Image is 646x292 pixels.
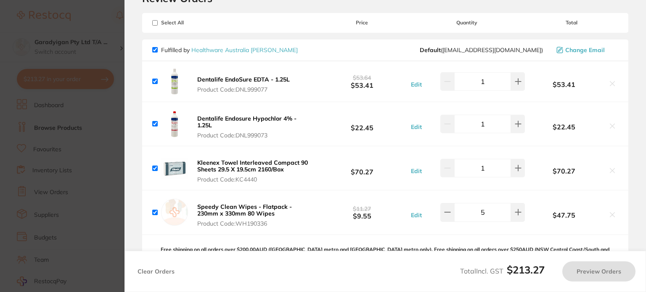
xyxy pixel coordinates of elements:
[161,247,618,271] p: Free shipping on all orders over $200.00AUD ([GEOGRAPHIC_DATA] metro and [GEOGRAPHIC_DATA] metro ...
[408,20,525,26] span: Quantity
[408,81,424,88] button: Edit
[525,211,603,219] b: $47.75
[315,205,409,220] b: $9.55
[197,176,313,183] span: Product Code: KC4440
[195,203,315,227] button: Speedy Clean Wipes - Flatpack - 230mm x 330mm 80 Wipes Product Code:WH190336
[315,116,409,132] b: $22.45
[315,160,409,176] b: $70.27
[554,46,618,54] button: Change Email
[195,159,315,183] button: Kleenex Towel Interleaved Compact 90 Sheets 29.5 X 19.5cm 2160/Box Product Code:KC4440
[197,86,290,93] span: Product Code: DNL999077
[197,203,292,217] b: Speedy Clean Wipes - Flatpack - 230mm x 330mm 80 Wipes
[152,20,236,26] span: Select All
[525,81,603,88] b: $53.41
[562,261,635,281] button: Preview Orders
[161,47,298,53] p: Fulfilled by
[525,167,603,175] b: $70.27
[191,46,298,54] a: Healthware Australia [PERSON_NAME]
[195,115,315,139] button: Dentalife Endosure Hypochlor 4% - 1.25L Product Code:DNL999073
[460,267,545,275] span: Total Incl. GST
[525,20,618,26] span: Total
[353,74,371,82] span: $53.64
[315,20,409,26] span: Price
[197,115,297,129] b: Dentalife Endosure Hypochlor 4% - 1.25L
[420,47,543,53] span: info@healthwareaustralia.com.au
[195,76,292,93] button: Dentalife EndoSure EDTA - 1.25L Product Code:DNL999077
[565,47,605,53] span: Change Email
[420,46,441,54] b: Default
[353,205,371,213] span: $11.27
[408,123,424,131] button: Edit
[161,199,188,226] img: empty.jpg
[161,110,188,137] img: MzduaGZreg
[408,211,424,219] button: Edit
[525,123,603,131] b: $22.45
[197,76,290,83] b: Dentalife EndoSure EDTA - 1.25L
[135,261,177,281] button: Clear Orders
[197,132,313,139] span: Product Code: DNL999073
[197,220,313,227] span: Product Code: WH190336
[315,74,409,89] b: $53.41
[507,263,545,276] b: $213.27
[161,68,188,95] img: ZzB5eGExeQ
[197,159,308,173] b: Kleenex Towel Interleaved Compact 90 Sheets 29.5 X 19.5cm 2160/Box
[161,155,188,182] img: OTE0M3Y2bA
[408,167,424,175] button: Edit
